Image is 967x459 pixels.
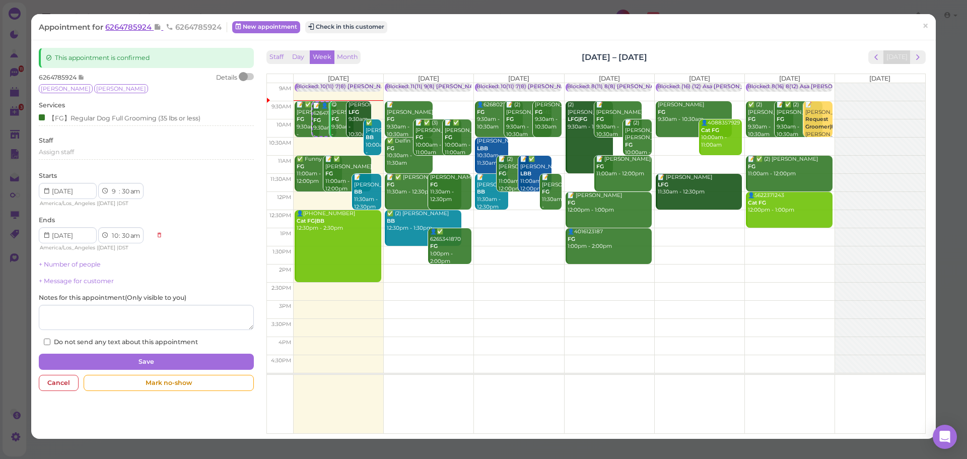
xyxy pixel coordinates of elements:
b: Cat FG [701,127,719,134]
div: Blocked: (16) (12) Asa [PERSON_NAME] [PERSON_NAME] • Appointment [657,83,851,91]
div: 📝 [PERSON_NAME] 11:30am - 12:30pm [476,174,508,211]
b: FG [445,134,452,141]
label: Staff [39,136,53,145]
button: Day [286,50,310,64]
span: 12pm [277,194,291,201]
div: 📝 👤✅ 6264785924 9:30am - 10:30am [313,102,335,147]
span: 9:30am [271,103,291,110]
button: Week [310,50,334,64]
div: [PERSON_NAME] 9:30am - 10:30am [534,101,562,131]
button: next [910,50,926,64]
span: 9am [279,85,291,92]
div: | | [39,199,151,208]
span: [DATE] [689,75,710,82]
b: Cat FG [748,200,766,206]
span: 11am [278,158,291,164]
div: 📝 [PERSON_NAME] 11:30am - 12:30pm [541,174,562,218]
div: 📝 ✅ (2) [PERSON_NAME] 11:00am - 12:00pm [747,156,833,178]
button: prev [868,50,884,64]
div: 📝 (2) [PERSON_NAME] [PERSON_NAME] 10:00am - 11:00am [625,119,652,164]
span: Note [154,22,163,32]
div: 📝 [PERSON_NAME] 9:30am - 10:30am [596,101,642,138]
div: 【FG】Regular Dog Full Grooming (35 lbs or less) [39,112,200,123]
b: FG [748,116,755,122]
b: FG [499,170,506,177]
div: [PERSON_NAME] 9:30am - 10:30am [657,101,732,123]
div: 👤✅ 6265341870 1:00pm - 2:00pm [430,228,471,265]
span: 10:30am [269,140,291,146]
div: ✅ Delfin Tio 10:30am - 11:30am [386,138,433,167]
div: ✅ (2) [PERSON_NAME] 9:30am - 10:30am [747,101,794,138]
div: 📝 [PERSON_NAME] 11:30am - 12:30pm [354,174,381,211]
b: FG [568,236,575,242]
span: [DATE] [869,75,890,82]
div: 📝 (2) [PERSON_NAME] 9:30am - 10:30am [506,101,552,138]
span: 3pm [279,303,291,309]
div: [PERSON_NAME] 9:30am - 10:30am [348,101,371,138]
div: Blocked: 8(11) 8(8) [PERSON_NAME] • Appointment [567,83,705,91]
b: FG [748,163,755,170]
button: Staff [266,50,287,64]
b: LBB [477,145,488,152]
div: 📝 (2) [PERSON_NAME] 11:00am - 12:00pm [498,156,530,192]
div: 📝 ✅ [PERSON_NAME] 11:00am - 12:00pm [520,156,551,192]
span: 6264785924 [39,74,78,81]
div: 📝 [PERSON_NAME] 11:00am - 12:00pm [596,156,652,178]
span: 10am [277,121,291,128]
div: Blocked: 11(11) 9(8) [PERSON_NAME] • Appointment [386,83,524,91]
span: [DATE] [779,75,800,82]
div: 📝 ✅ (2) [PERSON_NAME] 9:30am - 10:30am [776,101,822,138]
b: FG [625,142,633,148]
span: [DATE] [599,75,620,82]
span: 1:30pm [272,248,291,255]
div: Cancel [39,375,79,391]
span: 3:30pm [271,321,291,327]
b: LBB [520,170,531,177]
span: 11:30am [270,176,291,182]
b: FG [297,116,304,122]
b: FG [313,117,321,123]
span: 2pm [279,267,291,273]
span: × [922,19,929,33]
div: This appointment is confirmed [39,48,253,68]
span: [DATE] [98,244,115,251]
a: × [916,15,935,38]
a: New appointment [232,21,300,33]
b: LFG|FG [568,116,587,122]
div: ✅ [PERSON_NAME] 10:00am - 11:00am [365,119,381,164]
span: America/Los_Angeles [40,244,95,251]
b: FG [596,116,604,122]
div: Blocked: 10(11) 7(8) [PERSON_NAME] • Appointment [476,83,616,91]
div: 👤6268027889 9:30am - 10:30am [476,101,523,131]
span: 6264785924 [105,22,154,32]
span: Assign staff [39,148,74,156]
span: 12:30pm [269,212,291,219]
b: Request Groomer|FG [805,116,839,130]
div: [PERSON_NAME] 11:30am - 12:30pm [430,174,471,204]
div: 📝 ✅ [PERSON_NAME] 11:00am - 12:00pm [325,156,371,192]
div: [PERSON_NAME] 10:30am - 11:30am [476,138,508,167]
div: 👤[PHONE_NUMBER] 12:30pm - 2:30pm [296,210,381,232]
div: 📝 [PERSON_NAME] 11:30am - 12:30pm [657,174,742,196]
div: Blocked: 8(16) 8(12) Asa [PERSON_NAME] [PERSON_NAME] • Appointment [747,83,948,91]
label: Notes for this appointment ( Only visible to you ) [39,293,186,302]
b: FG [477,109,485,115]
b: FG [430,181,438,188]
span: 1pm [280,230,291,237]
button: Save [39,354,253,370]
div: 📝 ✅ [PERSON_NAME] 10:00am - 11:00am [444,119,471,156]
a: + Number of people [39,260,101,268]
span: DST [118,244,128,251]
h2: [DATE] – [DATE] [582,51,647,63]
label: Starts [39,171,57,180]
b: FG [568,200,575,206]
button: Check in this customer [305,21,387,33]
b: LFG [349,109,359,115]
div: 😋 [PERSON_NAME] 9:30am - 10:30am [331,101,354,146]
b: FG [387,145,394,152]
b: BB [366,134,374,141]
b: FG [387,116,394,122]
span: Note [78,74,85,81]
div: 📝 ✅ (3) [PERSON_NAME] 10:00am - 11:00am [415,119,461,156]
div: Mark no-show [84,375,253,391]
